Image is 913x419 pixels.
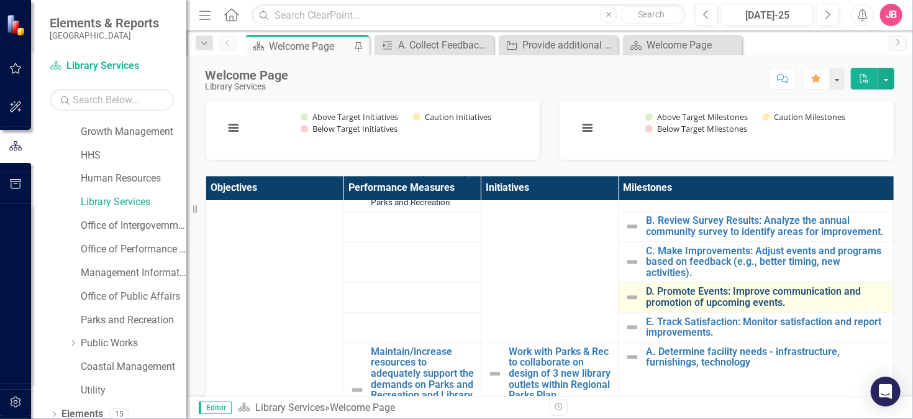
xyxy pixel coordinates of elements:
div: Welcome Page [269,39,351,54]
div: » [238,401,540,415]
a: B. Review Survey Results: Analyze the annual community survey to identify areas for improvement. [646,216,887,237]
a: A. Determine facility needs - infrastructure, furnishings, technology [646,347,887,369]
button: Show Caution Milestones [763,111,846,122]
button: [DATE]-25 [722,4,813,26]
div: Welcome Page [647,37,739,53]
a: Library Services [255,402,325,413]
a: D. Promote Events: Improve communication and promotion of upcoming events. [646,287,887,308]
img: Not Defined [625,290,640,305]
small: [GEOGRAPHIC_DATA] [50,30,159,40]
a: Library Services [81,195,186,209]
button: View chart menu, Chart [579,119,596,137]
img: Not Defined [625,350,640,365]
div: Welcome Page [205,68,288,82]
input: Search ClearPoint... [252,4,686,26]
img: ClearPoint Strategy [6,14,28,36]
td: Double-Click to Edit Right Click for Context Menu [481,83,618,343]
img: Not Defined [625,320,640,335]
button: Show Above Target Initiatives [301,111,399,122]
div: Library Services [205,82,288,91]
div: Welcome Page [330,402,395,413]
a: E. Track Satisfaction: Monitor satisfaction and report improvements. [646,317,887,339]
button: View chart menu, Chart [225,119,242,137]
button: Show Above Target Milestones [645,111,748,122]
button: JB [880,4,902,26]
a: Office of Public Affairs [81,290,186,304]
div: A. Collect Feedback: Gather feedback after each event through surveys or social media. [398,37,491,53]
span: Elements & Reports [50,16,159,30]
img: Not Defined [625,219,640,234]
span: Search [638,9,665,19]
a: Work with Parks & Rec to collaborate on design of 3 new library outlets within Regional Parks Plan [509,347,612,402]
div: Provide additional materials and circulation models [522,37,615,53]
a: Management Information Systems [81,266,186,280]
a: C. Make Improvements: Adjust events and programs based on feedback (e.g., better timing, new acti... [646,246,887,279]
td: Double-Click to Edit Right Click for Context Menu [619,212,894,242]
a: Utility [81,384,186,398]
span: Editor [199,402,232,414]
a: Human Resources [81,172,186,186]
button: Show Below Target Initiatives [301,123,398,134]
td: Double-Click to Edit Right Click for Context Menu [619,283,894,313]
span: Parks and Recreation [371,198,450,208]
div: Open Intercom Messenger [871,377,901,407]
button: Show Below Target Milestones [645,123,748,134]
img: Not Defined [488,367,502,382]
div: [DATE]-25 [726,8,809,23]
a: Office of Performance & Transparency [81,242,186,257]
input: Search Below... [50,89,174,111]
a: Office of Intergovernmental Affairs [81,219,186,233]
a: Growth Management [81,125,186,139]
img: Not Defined [625,255,640,270]
a: Coastal Management [81,360,186,374]
a: HHS [81,149,186,163]
a: Welcome Page [626,37,739,53]
a: Provide additional materials and circulation models [502,37,615,53]
a: Parks and Recreation [81,313,186,328]
button: Show Caution Initiatives [413,111,491,122]
button: Search [620,6,683,24]
img: Not Defined [350,383,365,398]
a: Public Works [81,336,186,351]
td: Double-Click to Edit Right Click for Context Menu [619,313,894,343]
a: A. Collect Feedback: Gather feedback after each event through surveys or social media. [378,37,491,53]
td: Double-Click to Edit Right Click for Context Menu [619,242,894,283]
a: Library Services [50,59,174,73]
